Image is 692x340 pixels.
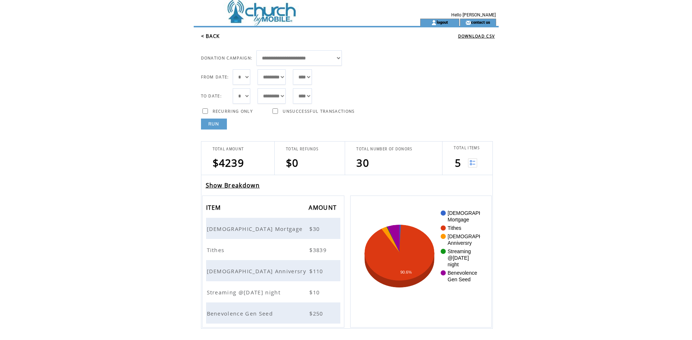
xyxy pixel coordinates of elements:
[309,205,339,209] a: AMOUNT
[448,277,471,282] text: Gen Seed
[309,289,321,296] span: $10
[356,147,412,151] span: TOTAL NUMBER OF DONORS
[207,289,283,296] span: Streaming @[DATE] night
[448,248,471,254] text: Streaming
[309,310,325,317] span: $250
[401,270,412,274] text: 90.6%
[213,147,244,151] span: TOTAL AMOUNT
[309,202,339,215] span: AMOUNT
[201,93,222,98] span: TO DATE:
[207,225,305,231] a: [DEMOGRAPHIC_DATA] Mortgage
[448,217,469,223] text: Mortgage
[471,20,490,24] a: contact us
[207,267,308,275] span: [DEMOGRAPHIC_DATA] Anniversry
[286,156,299,170] span: $0
[448,240,472,246] text: Anniversry
[465,20,471,26] img: contact_us_icon.gif
[437,20,448,24] a: logout
[207,310,275,317] span: Benevolence Gen Seed
[309,246,328,254] span: $3839
[458,34,495,39] a: DOWNLOAD CSV
[207,246,227,254] span: Tithes
[201,74,229,80] span: FROM DATE:
[207,309,275,316] a: Benevolence Gen Seed
[206,205,223,209] a: ITEM
[468,158,477,167] img: View list
[431,20,437,26] img: account_icon.gif
[448,255,469,261] text: @[DATE]
[309,267,325,275] span: $110
[201,119,227,130] a: RUN
[213,156,244,170] span: $4239
[207,288,283,295] a: Streaming @[DATE] night
[448,233,505,239] text: [DEMOGRAPHIC_DATA]
[206,202,223,215] span: ITEM
[455,156,461,170] span: 5
[283,109,355,114] span: UNSUCCESSFUL TRANSACTIONS
[454,146,480,150] span: TOTAL ITEMS
[213,109,253,114] span: RECURRING ONLY
[309,225,321,232] span: $30
[356,156,369,170] span: 30
[207,246,227,252] a: Tithes
[451,12,496,18] span: Hello [PERSON_NAME]
[207,225,305,232] span: [DEMOGRAPHIC_DATA] Mortgage
[206,181,260,189] a: Show Breakdown
[448,270,477,276] text: Benevolence
[286,147,318,151] span: TOTAL REFUNDS
[448,210,505,216] text: [DEMOGRAPHIC_DATA]
[362,207,480,316] svg: A chart.
[448,262,459,267] text: night
[201,33,220,39] a: < BACK
[448,225,461,231] text: Tithes
[201,55,253,61] span: DONATION CAMPAIGN:
[207,267,308,274] a: [DEMOGRAPHIC_DATA] Anniversry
